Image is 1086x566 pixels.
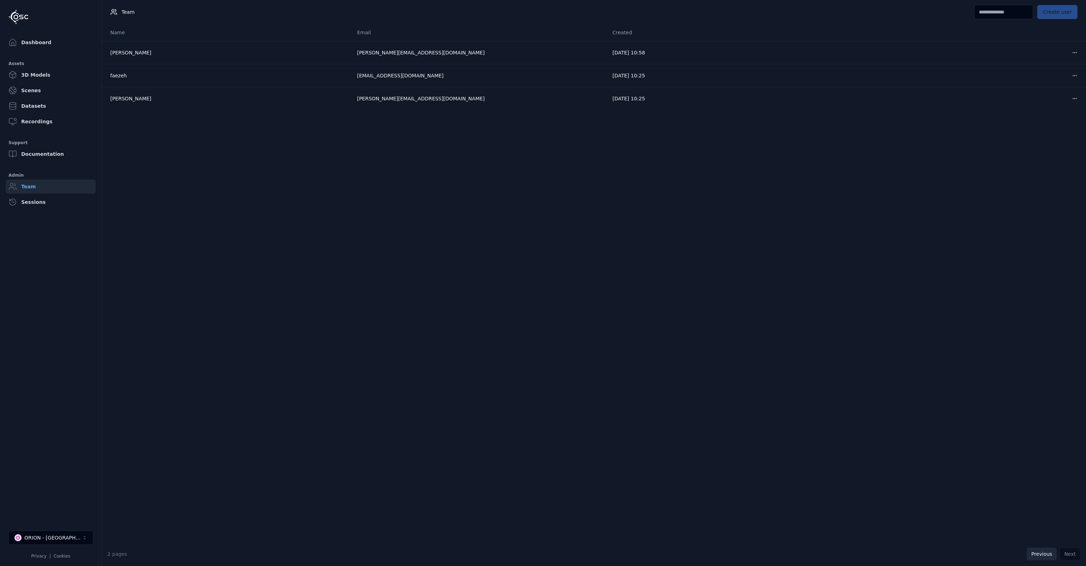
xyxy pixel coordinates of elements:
[102,24,351,41] th: Name
[31,554,46,559] a: Privacy
[612,49,841,56] div: [DATE] 10:58
[110,95,346,102] div: [PERSON_NAME]
[357,95,601,102] div: [PERSON_NAME][EMAIL_ADDRESS][DOMAIN_NAME]
[14,534,22,541] div: O
[6,147,96,161] a: Documentation
[6,35,96,49] a: Dashboard
[6,83,96,98] a: Scenes
[6,179,96,194] a: Team
[8,171,93,179] div: Admin
[54,554,70,559] a: Cookies
[357,72,601,79] div: [EMAIL_ADDRESS][DOMAIN_NAME]
[122,8,135,16] span: Team
[110,49,346,56] a: [PERSON_NAME]
[607,24,846,41] th: Created
[8,59,93,68] div: Assets
[612,72,841,79] div: [DATE] 10:25
[6,99,96,113] a: Datasets
[110,72,346,79] div: faezeh
[6,68,96,82] a: 3D Models
[612,95,841,102] div: [DATE] 10:25
[1027,548,1057,560] button: Previous
[49,554,51,559] span: |
[8,138,93,147] div: Support
[357,49,601,56] div: [PERSON_NAME][EMAIL_ADDRESS][DOMAIN_NAME]
[6,114,96,129] a: Recordings
[8,10,28,24] img: Logo
[8,531,93,545] button: Select a workspace
[107,551,127,557] span: 2 pages
[351,24,607,41] th: Email
[24,534,82,541] div: ORION - [GEOGRAPHIC_DATA]
[6,195,96,209] a: Sessions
